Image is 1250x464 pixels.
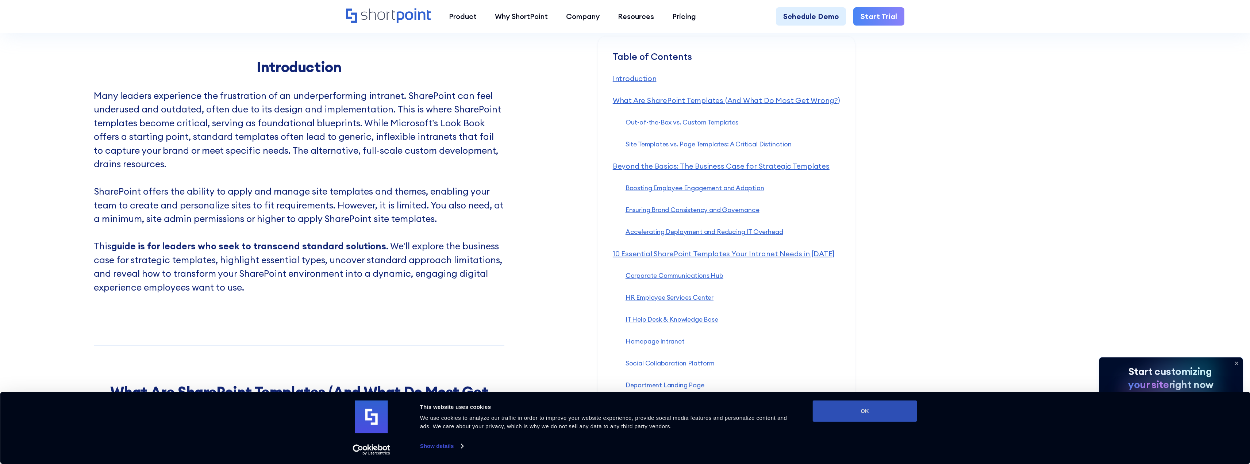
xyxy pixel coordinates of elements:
[813,400,917,422] button: OK
[663,7,705,26] a: Pricing
[346,8,431,24] a: Home
[355,400,388,433] img: logo
[111,240,386,252] strong: guide is for leaders who seek to transcend standard solutions
[486,7,557,26] a: Why ShortPoint
[626,206,759,214] a: Ensuring Brand Consistency and Governance‍
[613,161,830,170] a: Beyond the Basics: The Business Case for Strategic Templates‍
[626,140,792,148] a: Site Templates vs. Page Templates: A Critical Distinction‍
[626,227,783,236] a: Accelerating Deployment and Reducing IT Overhead‍
[626,271,723,280] a: Corporate Communications Hub‍
[613,96,840,105] a: What Are SharePoint Templates (And What Do Most Get Wrong?)‍
[853,7,904,26] a: Start Trial
[609,7,663,26] a: Resources
[420,403,796,411] div: This website uses cookies
[339,444,403,455] a: Usercentrics Cookiebot - opens in a new window
[626,315,718,323] a: IT Help Desk & Knowledge Base‍
[672,11,696,22] div: Pricing
[776,7,846,26] a: Schedule Demo
[626,118,738,126] a: Out-of-the-Box vs. Custom Templates‍
[566,11,600,22] div: Company
[613,249,835,258] a: 10 Essential SharePoint Templates Your Intranet Needs in [DATE]‍
[420,415,787,429] span: We use cookies to analyze our traffic in order to improve your website experience, provide social...
[626,359,715,367] a: Social Collaboration Platform‍
[420,441,463,452] a: Show details
[626,184,764,192] a: Boosting Employee Engagement and Adoption‍
[626,381,704,389] a: Department Landing Page‍
[257,58,341,76] strong: Introduction
[626,337,685,345] a: Homepage Intranet‍
[94,89,504,295] p: Many leaders experience the frustration of an underperforming intranet. SharePoint can feel under...
[613,51,840,73] div: Table of Contents ‍
[618,11,654,22] div: Resources
[440,7,486,26] a: Product
[495,11,548,22] div: Why ShortPoint
[110,383,488,418] strong: What Are SharePoint Templates (And What Do Most Get Wrong?)
[613,74,657,83] a: Introduction‍
[557,7,609,26] a: Company
[626,293,714,302] a: HR Employee Services Center‍
[449,11,477,22] div: Product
